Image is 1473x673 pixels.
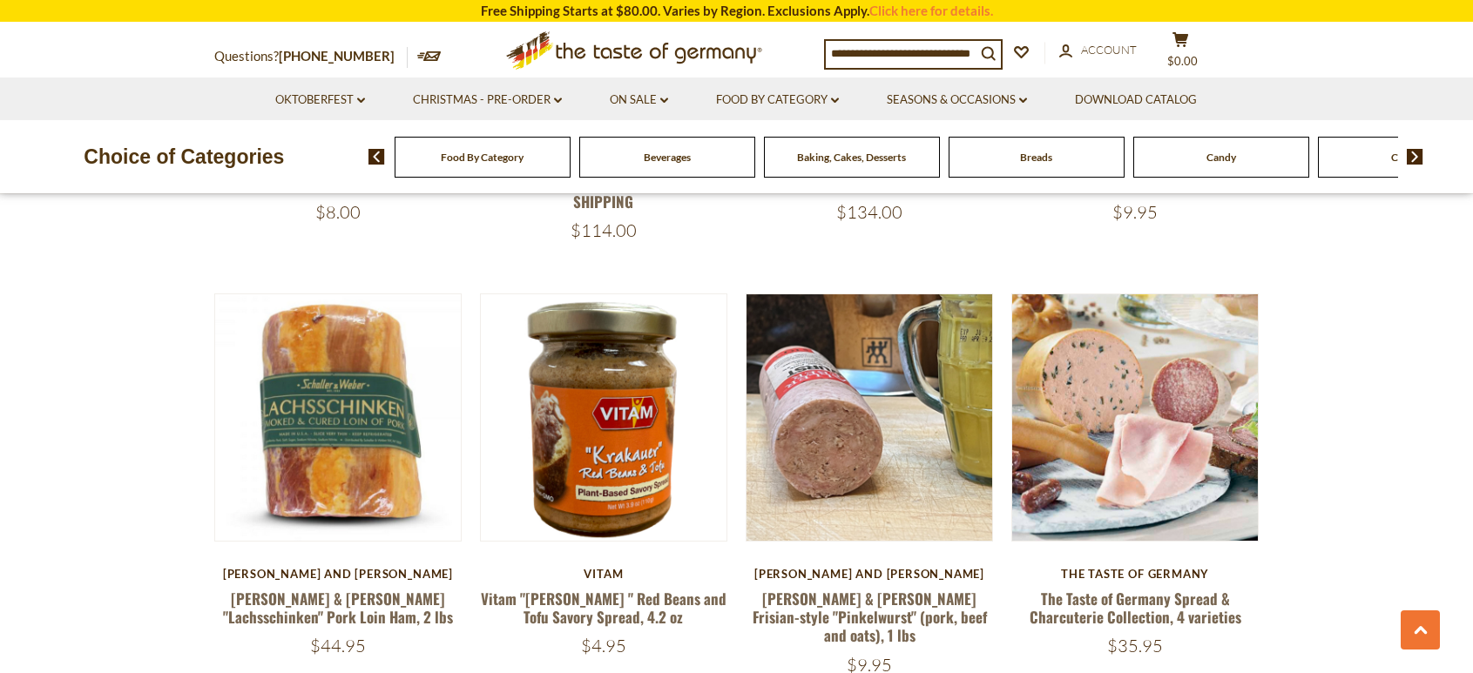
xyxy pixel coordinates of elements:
a: Candy [1206,151,1236,164]
a: Christmas - PRE-ORDER [413,91,562,110]
a: Baking, Cakes, Desserts [797,151,906,164]
button: $0.00 [1155,31,1207,75]
div: [PERSON_NAME] and [PERSON_NAME] [746,567,994,581]
img: The Taste of Germany Spread & Charcuterie Collection, 4 varieties [1012,294,1259,541]
a: Account [1059,41,1137,60]
a: Download Catalog [1075,91,1197,110]
a: Seasons & Occasions [887,91,1027,110]
a: Vitam "[PERSON_NAME] " Red Beans and Tofu Savory Spread, 4.2 oz [481,588,726,628]
img: previous arrow [368,149,385,165]
span: $0.00 [1167,54,1198,68]
a: Cereal [1391,151,1421,164]
span: $44.95 [310,635,366,656]
span: $134.00 [836,201,902,223]
a: Breads [1020,151,1052,164]
span: Account [1081,43,1137,57]
div: [PERSON_NAME] and [PERSON_NAME] [214,567,463,581]
a: [PHONE_NUMBER] [279,48,395,64]
a: The Taste of Germany Spread & Charcuterie Collection, 4 varieties [1030,588,1241,628]
span: $4.95 [581,635,626,656]
a: [PERSON_NAME] & [PERSON_NAME] "Lachsschinken" Pork Loin Ham, 2 lbs [223,588,453,628]
span: $35.95 [1107,635,1163,656]
a: Oktoberfest [275,91,365,110]
img: next arrow [1407,149,1423,165]
img: Schaller & Weber "Lachsschinken" Pork Loin Ham, 2 lbs [215,294,462,541]
a: Food By Category [716,91,839,110]
p: Questions? [214,45,408,68]
div: The Taste of Germany [1011,567,1260,581]
a: Click here for details. [869,3,993,18]
span: $8.00 [315,201,361,223]
div: Vitam [480,567,728,581]
a: Beverages [644,151,691,164]
img: Vitam "Krakauer " Red Beans and Tofu Savory Spread, 4.2 oz [481,294,727,541]
a: [PERSON_NAME] & [PERSON_NAME] Frisian-style "Pinkelwurst" (pork, beef and oats), 1 lbs [753,588,987,647]
img: Schaller & Weber Frisian-style "Pinkelwurst" (pork, beef and oats), 1 lbs [747,294,993,541]
span: $9.95 [1112,201,1158,223]
a: Food By Category [441,151,524,164]
span: $114.00 [571,219,637,241]
a: On Sale [610,91,668,110]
